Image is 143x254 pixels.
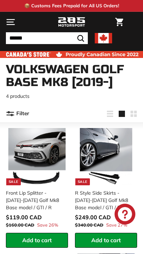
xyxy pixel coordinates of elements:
[58,16,85,28] img: Logo_285_Motorsport_areodynamics_components
[6,105,29,122] button: Filter
[6,178,21,185] div: Sale
[6,189,64,211] div: Front Lip Splitter - [DATE]-[DATE] Golf Mk8 Base model / GTI / R
[75,178,90,185] div: Sale
[6,126,68,233] a: Sale Front Lip Splitter - [DATE]-[DATE] Golf Mk8 Base model / GTI / R Save 26%
[6,93,137,100] p: 4 products
[75,214,111,221] span: $249.00 CAD
[75,222,103,228] span: $340.00 CAD
[75,233,137,248] button: Add to cart
[112,204,137,226] inbox-online-store-chat: Shopify online store chat
[6,63,137,89] h1: Volkswagen Golf Base Mk8 [2019-]
[6,233,68,248] button: Add to cart
[22,237,52,244] span: Add to cart
[91,237,121,244] span: Add to cart
[6,32,88,44] input: Search
[24,2,119,9] p: 📦 Customs Fees Prepaid for All US Orders!
[75,189,133,211] div: R Style Side Skirts - [DATE]-[DATE] Golf Mk8 Base model / GTI / R
[6,222,34,228] span: $160.00 CAD
[106,222,127,228] span: Save 27%
[112,12,127,32] a: Cart
[6,214,42,221] span: $119.00 CAD
[37,222,58,228] span: Save 26%
[75,126,137,233] a: Sale R Style Side Skirts - [DATE]-[DATE] Golf Mk8 Base model / GTI / R Save 27%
